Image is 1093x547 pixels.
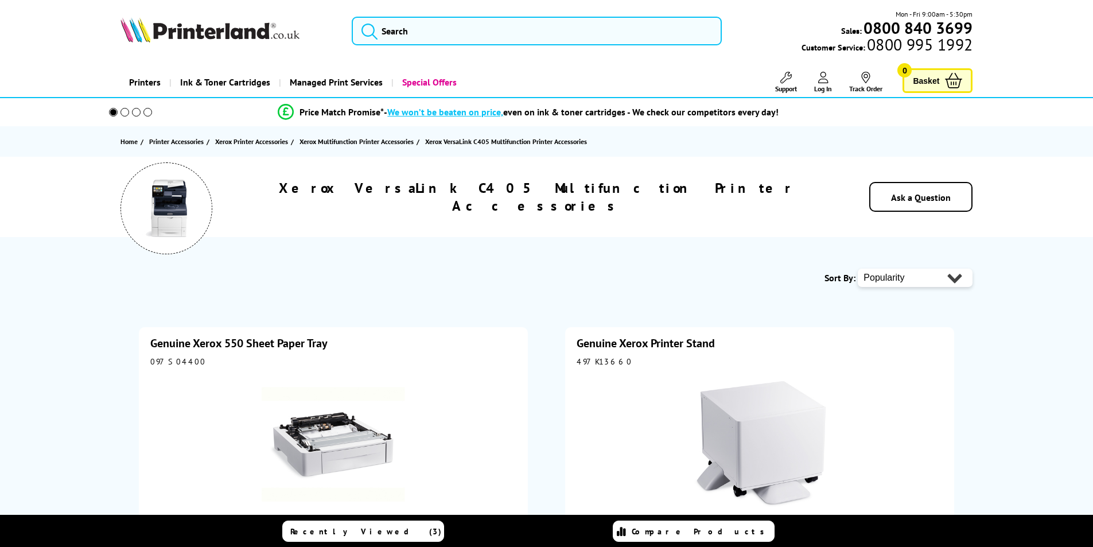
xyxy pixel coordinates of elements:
span: Xerox Printer Accessories [215,135,288,148]
div: 097S04400 [150,356,516,367]
a: Compare Products [613,521,775,542]
input: Search [352,17,722,45]
a: Support [775,72,797,93]
span: Basket [913,73,939,88]
a: 0800 840 3699 [862,22,973,33]
li: modal_Promise [94,102,964,122]
span: Log In [814,84,832,93]
span: Printer Accessories [149,135,204,148]
span: Price Match Promise* [299,106,384,118]
span: 0 [897,63,912,77]
a: Xerox Multifunction Printer Accessories [299,135,417,148]
span: Support [775,84,797,93]
span: Recently Viewed (3) [290,526,442,537]
b: 0800 840 3699 [863,17,973,38]
a: Home [120,135,141,148]
a: Genuine Xerox Printer Stand [577,336,715,351]
span: Xerox VersaLink C405 Multifunction Printer Accessories [425,137,587,146]
span: Ink & Toner Cartridges [180,68,270,97]
span: Sales: [841,25,862,36]
a: Printer Accessories [149,135,207,148]
span: We won’t be beaten on price, [387,106,503,118]
img: Xerox Printer Stand [688,373,831,516]
span: Compare Products [632,526,771,537]
a: Printerland Logo [120,17,338,45]
h1: Xerox VersaLink C405 Multifunction Printer Accessories [247,179,827,215]
a: Managed Print Services [279,68,391,97]
a: Printers [120,68,169,97]
a: Log In [814,72,832,93]
img: Xerox VersaLink C405 Multifunction Printer Accessories [138,180,195,237]
span: 0800 995 1992 [865,39,973,50]
a: Recently Viewed (3) [282,521,444,542]
img: Xerox 550 Sheet Paper Tray [262,373,405,516]
a: Special Offers [391,68,465,97]
img: Printerland Logo [120,17,299,42]
a: Genuine Xerox 550 Sheet Paper Tray [150,336,328,351]
a: Xerox Printer Accessories [215,135,291,148]
a: Track Order [849,72,882,93]
span: Customer Service: [802,39,973,53]
span: Xerox Multifunction Printer Accessories [299,135,414,148]
a: Basket 0 [903,68,973,93]
span: Mon - Fri 9:00am - 5:30pm [896,9,973,20]
div: - even on ink & toner cartridges - We check our competitors every day! [384,106,779,118]
a: Ink & Toner Cartridges [169,68,279,97]
div: 497K13660 [577,356,943,367]
a: Ask a Question [891,192,951,203]
span: Sort By: [824,272,855,284]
